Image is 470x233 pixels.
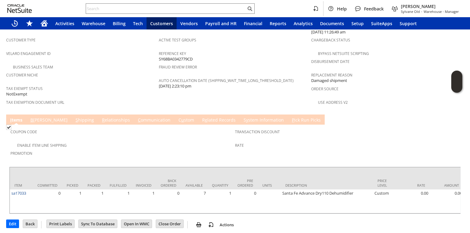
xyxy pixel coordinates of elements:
[235,143,244,148] a: Rate
[159,37,196,43] a: Active Test Groups
[67,183,78,188] div: Picked
[246,5,253,12] svg: Search
[159,64,197,70] a: Fraud Review Error
[195,221,202,228] img: print.svg
[337,6,347,12] span: Help
[348,17,367,29] a: Setup
[217,222,236,227] a: Actions
[78,17,109,29] a: Warehouse
[17,143,67,148] a: Enable Item Line Shipping
[237,178,253,188] div: Pre Ordered
[396,189,430,213] td: 0.00
[281,189,373,213] td: Santa Fe Advance Dry110 Dehumidifier
[26,20,33,27] svg: Shortcuts
[205,117,207,123] span: e
[79,220,117,228] input: Sync To Database
[109,17,129,29] a: Billing
[430,189,464,213] td: 0.00
[9,117,24,124] a: Items
[401,9,420,14] span: Sylvane Old
[311,78,347,83] span: Damaged shipment
[262,183,276,188] div: Units
[424,9,459,14] span: Warehouse - Manager
[37,183,57,188] div: Committed
[177,17,202,29] a: Vendors
[133,21,143,26] span: Tech
[6,72,38,78] a: Customer Niche
[82,21,105,26] span: Warehouse
[401,183,425,188] div: Rate
[186,183,203,188] div: Available
[318,100,348,105] a: Use Address V2
[311,59,350,64] a: Disbursement Date
[6,125,11,130] img: Checked
[294,21,313,26] span: Analytics
[453,116,460,123] a: Unrolled view on
[201,117,237,124] a: Related Records
[113,21,126,26] span: Billing
[270,21,286,26] span: Reports
[451,82,462,93] span: Oracle Guided Learning Widget. To move around, please hold and drag
[13,64,53,70] a: Business Sales Team
[159,78,294,83] a: Auto Cancellation Date (shipping_wait_time_long_threshold_date)
[76,117,78,123] span: S
[102,117,105,123] span: R
[351,21,364,26] span: Setup
[136,117,172,124] a: Communication
[14,183,28,188] div: Item
[52,17,78,29] a: Activities
[180,21,198,26] span: Vendors
[373,189,396,213] td: Custom
[121,220,152,228] input: Open In WMC
[86,5,246,12] input: Search
[147,17,177,29] a: Customers
[29,117,69,124] a: B[PERSON_NAME]
[242,117,285,124] a: System Information
[159,56,193,62] span: SY68BA0342779CD
[150,21,173,26] span: Customers
[207,221,215,228] img: add-record.svg
[400,21,417,26] span: Support
[159,83,191,89] span: [DATE] 2:23:10 pm
[235,129,280,134] a: Transaction Discount
[156,220,183,228] input: Close Order
[129,17,147,29] a: Tech
[378,178,391,188] div: Price Level
[181,189,207,213] td: 7
[6,51,51,56] a: Velaro Engagement ID
[100,117,131,124] a: Relationships
[62,189,83,213] td: 1
[161,178,176,188] div: Back Ordered
[364,6,384,12] span: Feedback
[266,17,290,29] a: Reports
[156,189,181,213] td: 0
[6,100,64,105] a: Tax Exemption Document URL
[7,17,22,29] a: Recent Records
[6,220,19,228] input: Edit
[212,183,228,188] div: Quantity
[6,37,36,43] a: Customer Type
[311,72,352,78] a: Replacement reason
[311,37,350,43] a: Chargeback Status
[110,183,127,188] div: Fulfilled
[202,17,240,29] a: Payroll and HR
[74,117,96,124] a: Shipping
[6,86,43,91] a: Tax Exempt Status
[177,117,196,124] a: Custom
[181,117,184,123] span: u
[246,117,248,123] span: y
[434,183,459,188] div: Amount
[33,189,62,213] td: 0
[41,20,48,27] svg: Home
[7,4,32,13] svg: logo
[30,117,33,123] span: B
[311,29,346,35] span: [DATE] 11:26:49 am
[401,3,459,9] span: [PERSON_NAME]
[23,220,37,228] input: Back
[47,220,74,228] input: Print Labels
[22,17,37,29] div: Shortcuts
[88,183,100,188] div: Packed
[159,51,186,56] a: Reference Key
[371,21,392,26] span: SuiteApps
[205,21,237,26] span: Payroll and HR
